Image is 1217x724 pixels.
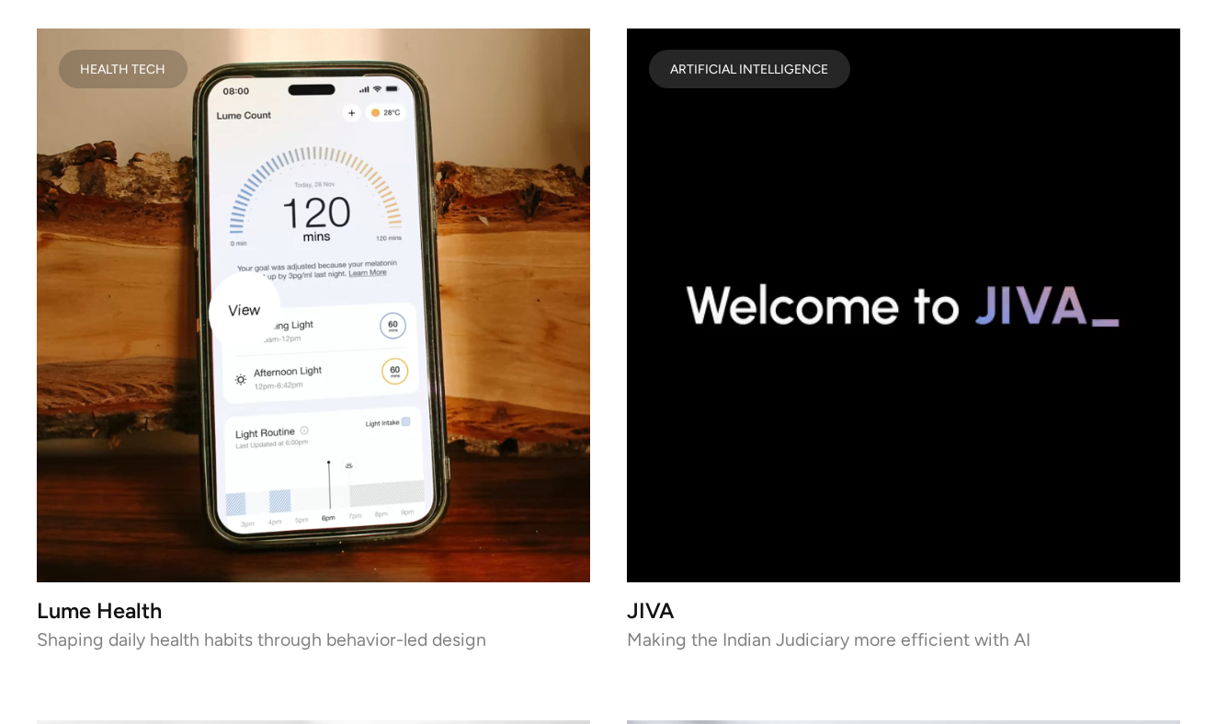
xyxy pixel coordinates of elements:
[37,29,590,647] a: Health TechLume HealthShaping daily health habits through behavior-led design
[37,603,590,619] h3: Lume Health
[627,603,1180,619] h3: JIVA
[37,634,590,647] p: Shaping daily health habits through behavior-led design
[80,64,165,74] div: Health Tech
[627,29,1180,647] a: work-card-imageARTIFICIAL INTELLIGENCEJIVAMaking the Indian Judiciary more efficient with AI
[670,64,828,74] div: ARTIFICIAL INTELLIGENCE
[627,634,1180,647] p: Making the Indian Judiciary more efficient with AI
